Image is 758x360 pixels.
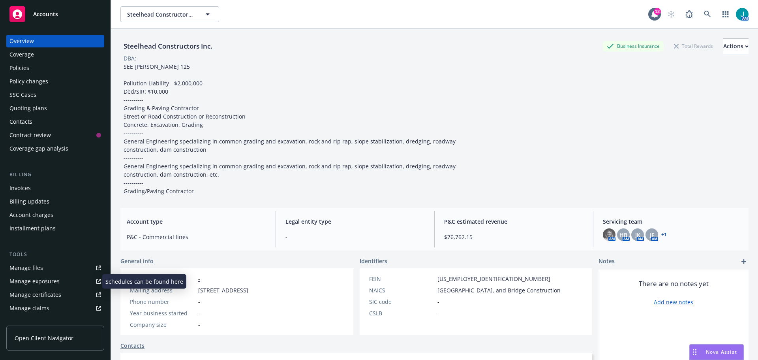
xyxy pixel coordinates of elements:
[700,6,715,22] a: Search
[127,217,266,226] span: Account type
[444,217,584,226] span: P&C estimated revenue
[723,39,749,54] div: Actions
[6,48,104,61] a: Coverage
[130,320,195,329] div: Company size
[6,315,104,328] a: Manage BORs
[639,279,709,288] span: There are no notes yet
[650,231,654,239] span: JF
[6,142,104,155] a: Coverage gap analysis
[360,257,387,265] span: Identifiers
[124,54,138,62] div: DBA: -
[6,251,104,258] div: Tools
[198,275,200,283] a: -
[9,75,48,88] div: Policy changes
[9,142,68,155] div: Coverage gap analysis
[661,232,667,237] a: +1
[706,349,737,355] span: Nova Assist
[9,115,32,128] div: Contacts
[9,35,34,47] div: Overview
[689,344,744,360] button: Nova Assist
[120,41,216,51] div: Steelhead Constructors Inc.
[127,233,266,241] span: P&C - Commercial lines
[369,309,434,317] div: CSLB
[6,182,104,194] a: Invoices
[369,286,434,294] div: NAICS
[619,231,627,239] span: HB
[681,6,697,22] a: Report a Bug
[9,275,60,288] div: Manage exposures
[120,341,144,350] a: Contacts
[9,89,36,101] div: SSC Cases
[654,298,693,306] a: Add new notes
[6,102,104,115] a: Quoting plans
[6,89,104,101] a: SSC Cases
[6,115,104,128] a: Contacts
[9,209,53,221] div: Account charges
[120,6,219,22] button: Steelhead Constructors Inc.
[739,257,749,266] a: add
[6,171,104,179] div: Billing
[9,62,29,74] div: Policies
[6,302,104,315] a: Manage claims
[6,3,104,25] a: Accounts
[198,298,200,306] span: -
[437,309,439,317] span: -
[6,129,104,141] a: Contract review
[9,48,34,61] div: Coverage
[198,309,200,317] span: -
[9,195,49,208] div: Billing updates
[6,209,104,221] a: Account charges
[690,345,700,360] div: Drag to move
[654,8,661,15] div: 12
[736,8,749,21] img: photo
[670,41,717,51] div: Total Rewards
[603,217,742,226] span: Servicing team
[6,62,104,74] a: Policies
[6,222,104,235] a: Installment plans
[9,129,51,141] div: Contract review
[437,275,550,283] span: [US_EMPLOYER_IDENTIFICATION_NUMBER]
[9,102,47,115] div: Quoting plans
[6,262,104,274] a: Manage files
[718,6,734,22] a: Switch app
[9,302,49,315] div: Manage claims
[130,309,195,317] div: Year business started
[635,231,640,239] span: JK
[663,6,679,22] a: Start snowing
[9,288,61,301] div: Manage certificates
[15,334,73,342] span: Open Client Navigator
[198,320,200,329] span: -
[124,63,457,195] span: SEE [PERSON_NAME] 125 Pollution Liability - $2,000,000 Ded/SIR: $10,000 ---------- Grading & Pavi...
[603,41,664,51] div: Business Insurance
[437,298,439,306] span: -
[603,228,615,241] img: photo
[6,195,104,208] a: Billing updates
[437,286,561,294] span: [GEOGRAPHIC_DATA], and Bridge Construction
[9,222,56,235] div: Installment plans
[9,262,43,274] div: Manage files
[198,286,248,294] span: [STREET_ADDRESS]
[120,257,154,265] span: General info
[599,257,615,266] span: Notes
[9,315,47,328] div: Manage BORs
[6,275,104,288] a: Manage exposures
[6,35,104,47] a: Overview
[130,298,195,306] div: Phone number
[130,286,195,294] div: Mailing address
[6,75,104,88] a: Policy changes
[33,11,58,17] span: Accounts
[9,182,31,194] div: Invoices
[369,298,434,306] div: SIC code
[444,233,584,241] span: $76,762.15
[285,217,425,226] span: Legal entity type
[285,233,425,241] span: -
[369,275,434,283] div: FEIN
[723,38,749,54] button: Actions
[127,10,195,19] span: Steelhead Constructors Inc.
[6,288,104,301] a: Manage certificates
